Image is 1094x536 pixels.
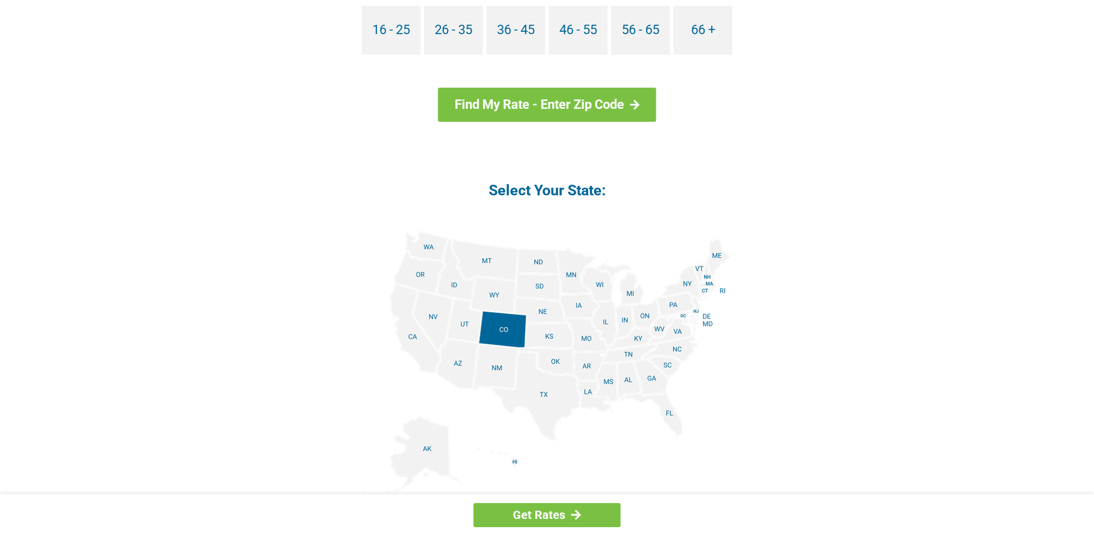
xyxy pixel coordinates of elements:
[549,6,608,55] a: 46 - 55
[473,503,621,527] a: Get Rates
[363,231,731,496] img: states
[486,6,545,55] a: 36 - 45
[362,6,421,55] a: 16 - 25
[611,6,670,55] a: 56 - 65
[424,6,483,55] a: 26 - 35
[438,88,656,122] a: Find My Rate - Enter Zip Code
[265,181,829,200] h4: Select Your State:
[673,6,732,55] a: 66 +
